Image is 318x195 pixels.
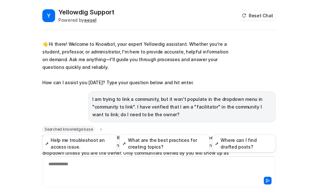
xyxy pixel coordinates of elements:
p: 👋 Hi there! Welcome to Knowbot, your expert Yellowdig assistant. Whether you're a student, profes... [42,40,230,86]
button: What are the best practices for creating topics? [120,134,210,152]
h2: Yellowdig Support [58,8,114,17]
p: To link a community in [GEOGRAPHIC_DATA], you must be the community owner. Even if you are a faci... [42,134,230,172]
button: Where can I find drafted posts? [212,134,276,152]
b: eesel [84,17,96,23]
span: Y [42,9,55,22]
button: Help me troubleshoot an access issue. [42,134,117,152]
p: I am trying to link a community, but it won't populate in the dropdown menu in "community to link... [92,95,272,118]
div: Powered by [58,17,114,23]
span: Searched knowledge base [42,126,95,133]
button: Reset Chat [240,11,276,20]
